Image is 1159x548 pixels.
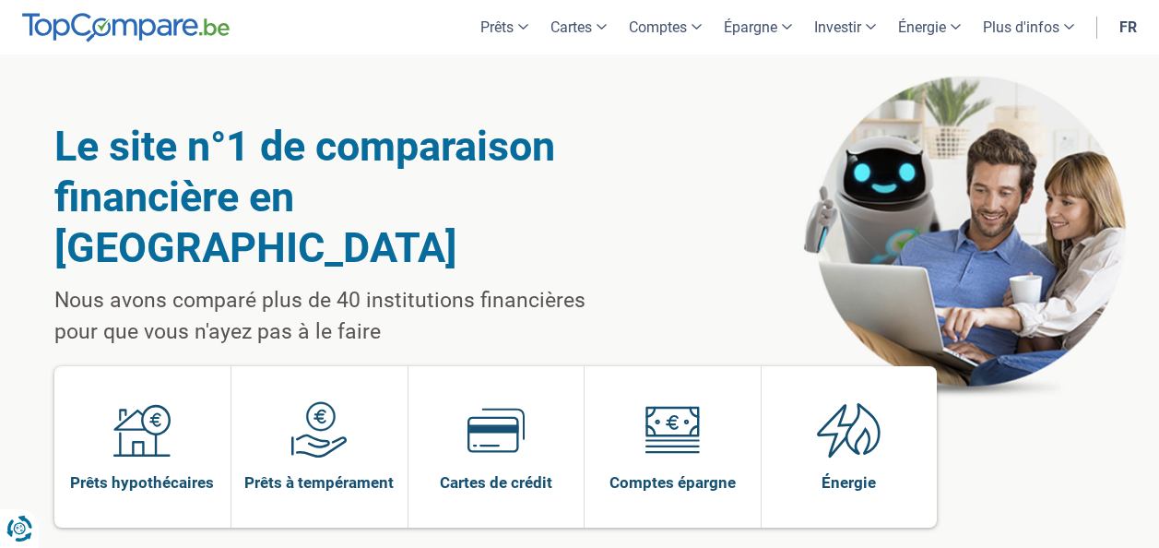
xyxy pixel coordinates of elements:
a: Prêts à tempérament Prêts à tempérament [231,366,408,528]
a: Énergie Énergie [762,366,938,528]
a: Prêts hypothécaires Prêts hypothécaires [54,366,231,528]
span: Énergie [822,472,876,493]
img: Cartes de crédit [467,401,525,459]
p: Nous avons comparé plus de 40 institutions financières pour que vous n'ayez pas à le faire [54,285,633,348]
span: Comptes épargne [609,472,736,493]
img: Prêts hypothécaires [113,401,171,459]
img: Prêts à tempérament [290,401,348,459]
h1: Le site n°1 de comparaison financière en [GEOGRAPHIC_DATA] [54,121,633,273]
img: Comptes épargne [644,401,701,459]
a: Cartes de crédit Cartes de crédit [408,366,585,528]
a: Comptes épargne Comptes épargne [585,366,761,528]
img: Énergie [817,401,881,459]
span: Prêts hypothécaires [70,472,214,493]
img: TopCompare [22,13,230,42]
span: Prêts à tempérament [244,472,394,493]
span: Cartes de crédit [440,472,552,493]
